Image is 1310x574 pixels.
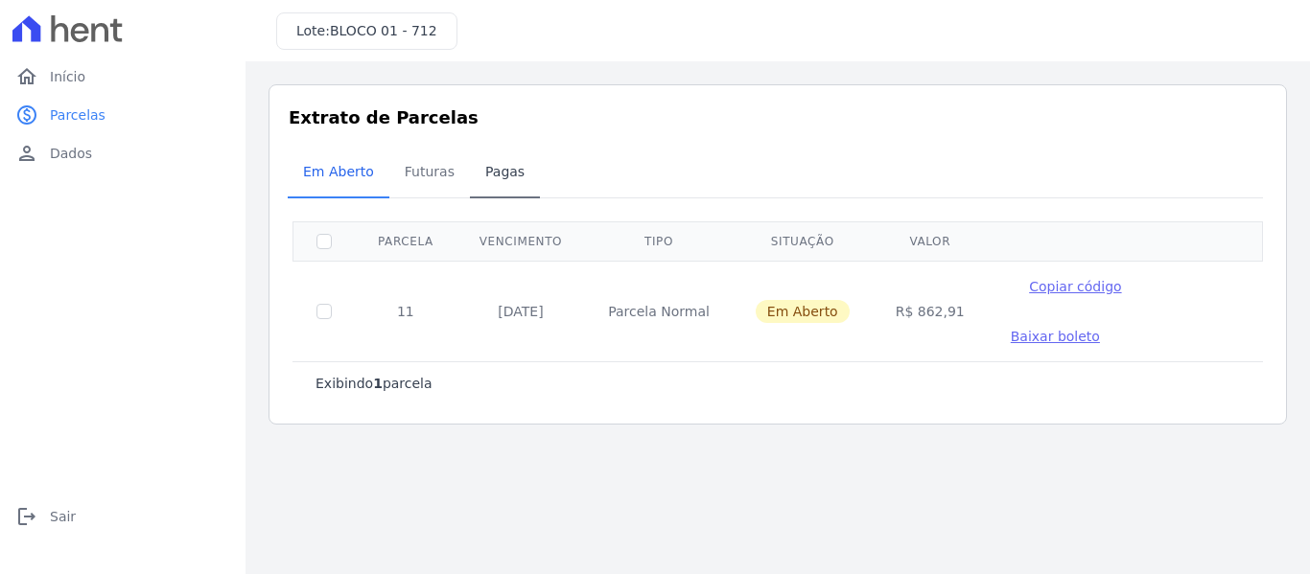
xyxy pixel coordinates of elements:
[296,21,437,41] h3: Lote:
[456,261,585,361] td: [DATE]
[873,261,988,361] td: R$ 862,91
[373,376,383,391] b: 1
[393,152,466,191] span: Futuras
[50,507,76,526] span: Sair
[8,134,238,172] a: personDados
[8,497,238,536] a: logoutSair
[289,104,1267,130] h3: Extrato de Parcelas
[15,65,38,88] i: home
[355,221,456,261] th: Parcela
[288,149,389,198] a: Em Aberto
[50,67,85,86] span: Início
[8,96,238,134] a: paidParcelas
[585,261,733,361] td: Parcela Normal
[456,221,585,261] th: Vencimento
[1011,329,1100,344] span: Baixar boleto
[1011,327,1100,346] a: Baixar boleto
[389,149,470,198] a: Futuras
[585,221,733,261] th: Tipo
[873,221,988,261] th: Valor
[330,23,437,38] span: BLOCO 01 - 712
[756,300,850,323] span: Em Aberto
[8,57,238,96] a: homeInício
[1029,279,1121,294] span: Copiar código
[733,221,873,261] th: Situação
[474,152,536,191] span: Pagas
[1011,277,1140,296] button: Copiar código
[50,105,105,125] span: Parcelas
[15,505,38,528] i: logout
[15,103,38,126] i: paid
[355,261,456,361] td: 11
[292,152,386,191] span: Em Aberto
[15,142,38,165] i: person
[470,149,540,198] a: Pagas
[50,144,92,163] span: Dados
[316,374,433,393] p: Exibindo parcela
